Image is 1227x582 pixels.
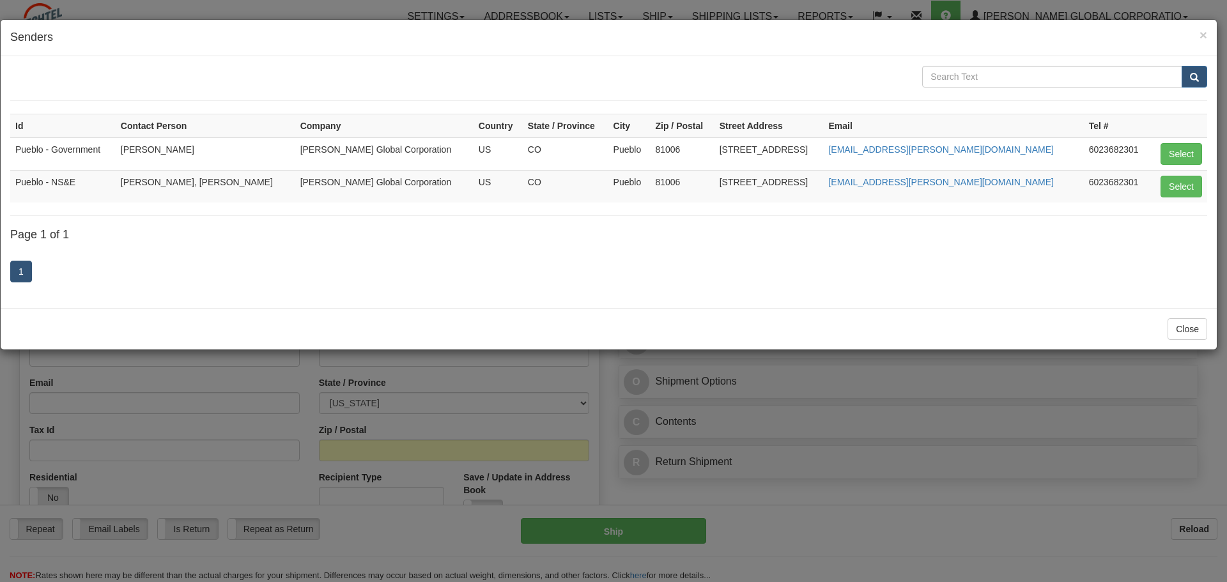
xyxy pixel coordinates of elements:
th: State / Province [523,114,608,137]
iframe: chat widget [1198,226,1226,356]
th: Zip / Postal [650,114,714,137]
button: Close [1168,318,1207,340]
td: [PERSON_NAME], [PERSON_NAME] [116,170,295,203]
td: US [474,137,523,170]
h4: Senders [10,29,1207,46]
th: Id [10,114,116,137]
th: Tel # [1084,114,1150,137]
th: Company [295,114,474,137]
td: 81006 [650,137,714,170]
td: 6023682301 [1084,137,1150,170]
button: Select [1161,176,1202,197]
td: CO [523,137,608,170]
a: [EMAIL_ADDRESS][PERSON_NAME][DOMAIN_NAME] [828,144,1053,155]
td: [PERSON_NAME] [116,137,295,170]
td: CO [523,170,608,203]
th: Contact Person [116,114,295,137]
a: 1 [10,261,32,282]
th: Country [474,114,523,137]
td: Pueblo [608,137,651,170]
a: [EMAIL_ADDRESS][PERSON_NAME][DOMAIN_NAME] [828,177,1053,187]
th: Email [823,114,1083,137]
th: Street Address [714,114,824,137]
h4: Page 1 of 1 [10,229,1207,241]
td: [PERSON_NAME] Global Corporation [295,137,474,170]
td: US [474,170,523,203]
td: [STREET_ADDRESS] [714,137,824,170]
td: Pueblo - Government [10,137,116,170]
button: Close [1200,28,1207,42]
td: [STREET_ADDRESS] [714,170,824,203]
button: Select [1161,143,1202,165]
td: [PERSON_NAME] Global Corporation [295,170,474,203]
input: Search Text [922,66,1182,88]
td: 6023682301 [1084,170,1150,203]
td: Pueblo [608,170,651,203]
span: × [1200,27,1207,42]
th: City [608,114,651,137]
td: 81006 [650,170,714,203]
td: Pueblo - NS&E [10,170,116,203]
